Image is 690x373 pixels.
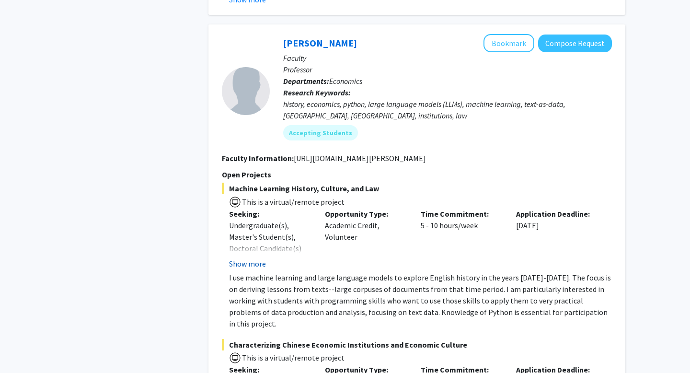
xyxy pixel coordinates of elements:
[229,272,612,329] p: I use machine learning and large language models to explore English history in the years [DATE]-[...
[516,208,598,220] p: Application Deadline:
[229,208,310,220] p: Seeking:
[414,208,509,269] div: 5 - 10 hours/week
[229,258,266,269] button: Show more
[325,208,406,220] p: Opportunity Type:
[283,64,612,75] p: Professor
[509,208,605,269] div: [DATE]
[283,52,612,64] p: Faculty
[229,220,310,277] div: Undergraduate(s), Master's Student(s), Doctoral Candidate(s) (PhD, MD, DMD, PharmD, etc.)
[283,37,357,49] a: [PERSON_NAME]
[294,153,426,163] fg-read-more: [URL][DOMAIN_NAME][PERSON_NAME]
[222,339,612,350] span: Characterizing Chinese Economic Institutions and Economic Culture
[7,330,41,366] iframe: Chat
[483,34,534,52] button: Add Peter Murrell to Bookmarks
[222,183,612,194] span: Machine Learning History, Culture, and Law
[241,197,345,207] span: This is a virtual/remote project
[421,208,502,220] p: Time Commitment:
[222,169,612,180] p: Open Projects
[283,125,358,140] mat-chip: Accepting Students
[538,35,612,52] button: Compose Request to Peter Murrell
[283,88,351,97] b: Research Keywords:
[329,76,362,86] span: Economics
[318,208,414,269] div: Academic Credit, Volunteer
[283,76,329,86] b: Departments:
[283,98,612,121] div: history, economics, python, large language models (LLMs), machine learning, text-as-data, [GEOGRA...
[241,353,345,362] span: This is a virtual/remote project
[222,153,294,163] b: Faculty Information:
